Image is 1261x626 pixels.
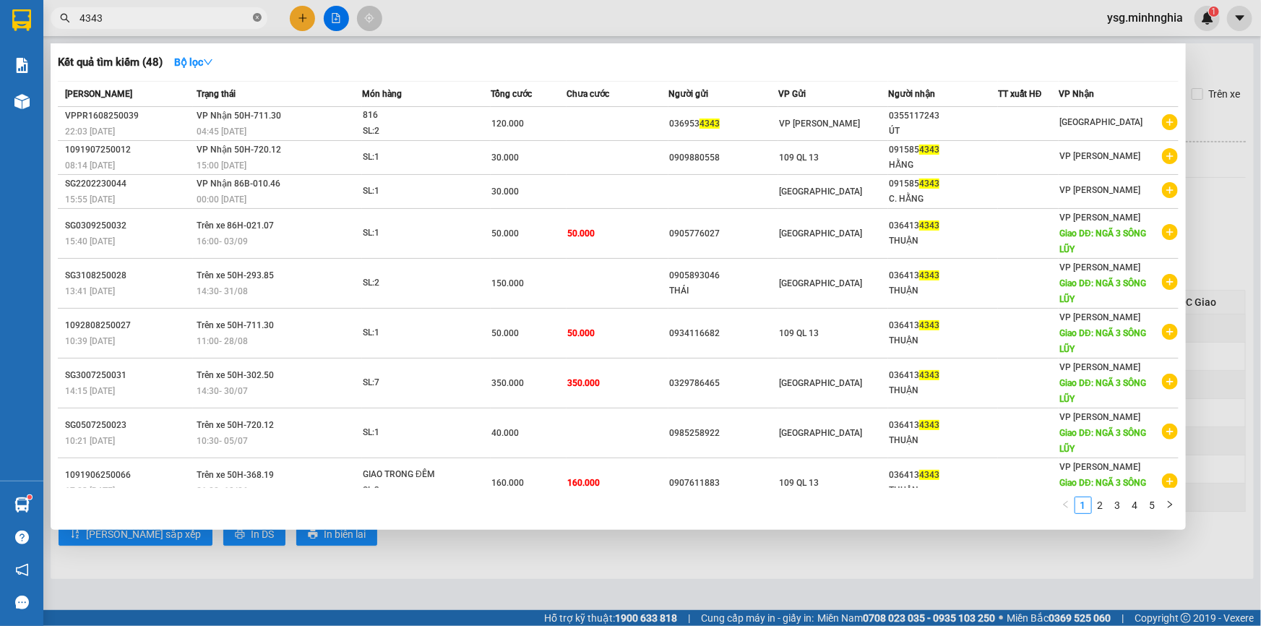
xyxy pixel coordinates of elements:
span: 50.000 [567,328,595,338]
div: 0329786465 [669,376,778,391]
span: 350.000 [491,378,524,388]
span: 13:41 [DATE] [65,286,115,296]
span: 04:45 [DATE] [197,127,246,137]
span: environment [83,35,95,46]
span: 4343 [919,470,939,480]
div: SL: 1 [363,226,471,241]
span: 109 QL 13 [779,153,819,163]
span: search [60,13,70,23]
span: phone [83,53,95,64]
span: plus-circle [1162,224,1178,240]
div: 036413 [889,318,997,333]
span: 21:00 - 19/06 [197,486,248,496]
span: Giao DĐ: NGÃ 3 SÔNG LŨY [1059,428,1146,454]
div: 036413 [889,418,997,433]
span: Giao DĐ: NGÃ 3 SÔNG LŨY [1059,478,1146,504]
span: [PERSON_NAME] [65,89,132,99]
span: Trên xe 50H-720.12 [197,420,274,430]
div: SG0309250032 [65,218,192,233]
li: Previous Page [1057,497,1075,514]
span: Trên xe 50H-368.19 [197,470,274,480]
span: VP [PERSON_NAME] [1059,362,1140,372]
div: HẰNG [889,158,997,173]
div: VPPR1608250039 [65,108,192,124]
a: 2 [1093,497,1109,513]
div: 1092808250027 [65,318,192,333]
button: right [1161,497,1179,514]
span: 4343 [919,179,939,189]
span: 50.000 [567,228,595,239]
span: Giao DĐ: NGÃ 3 SÔNG LŨY [1059,278,1146,304]
span: 120.000 [491,119,524,129]
span: VP [PERSON_NAME] [1059,213,1140,223]
div: THUẬN [889,383,997,398]
span: Trên xe 50H-711.30 [197,320,274,330]
div: 0355117243 [889,108,997,124]
span: 10:39 [DATE] [65,336,115,346]
span: 10:30 - 05/07 [197,436,248,446]
div: 1091906250066 [65,468,192,483]
li: 3 [1109,497,1127,514]
span: [GEOGRAPHIC_DATA] [779,228,862,239]
span: 08:14 [DATE] [65,160,115,171]
div: SL: 1 [363,425,471,441]
span: 17:03 [DATE] [65,486,115,496]
div: C. HẰNG [889,192,997,207]
li: Next Page [1161,497,1179,514]
div: 0905893046 [669,268,778,283]
span: Trên xe 50H-302.50 [197,370,274,380]
span: 50.000 [491,228,519,239]
div: 1091907250012 [65,142,192,158]
span: 4343 [700,119,720,129]
div: 036413 [889,468,997,483]
span: VP [PERSON_NAME] [1059,185,1140,195]
li: 02523854854 [7,50,275,68]
span: [GEOGRAPHIC_DATA] [779,278,862,288]
span: 15:00 [DATE] [197,160,246,171]
span: Món hàng [362,89,402,99]
span: question-circle [15,531,29,544]
span: down [203,57,213,67]
span: [GEOGRAPHIC_DATA] [779,428,862,438]
span: 11:00 - 28/08 [197,336,248,346]
div: 0905776027 [669,226,778,241]
strong: Bộ lọc [174,56,213,68]
div: THUẬN [889,333,997,348]
span: Người nhận [888,89,935,99]
li: 1 [1075,497,1092,514]
button: Bộ lọcdown [163,51,225,74]
button: left [1057,497,1075,514]
span: 30.000 [491,153,519,163]
div: 0934116682 [669,326,778,341]
li: 4 [1127,497,1144,514]
h3: Kết quả tìm kiếm ( 48 ) [58,55,163,70]
span: 10:21 [DATE] [65,436,115,446]
sup: 1 [27,495,32,499]
span: 16:00 - 03/09 [197,236,248,246]
div: 091585 [889,142,997,158]
span: 14:30 - 30/07 [197,386,248,396]
span: 4343 [919,370,939,380]
div: THUẬN [889,483,997,498]
div: SG3007250031 [65,368,192,383]
span: plus-circle [1162,114,1178,130]
div: 091585 [889,176,997,192]
img: logo.jpg [7,7,79,79]
span: 4343 [919,320,939,330]
b: [PERSON_NAME] [83,9,205,27]
span: VP [PERSON_NAME] [1059,151,1140,161]
span: close-circle [253,12,262,25]
span: 22:03 [DATE] [65,127,115,137]
span: plus-circle [1162,324,1178,340]
div: SL: 1 [363,325,471,341]
span: VP Gửi [778,89,806,99]
span: plus-circle [1162,473,1178,489]
span: close-circle [253,13,262,22]
span: Trên xe 86H-021.07 [197,220,274,231]
span: plus-circle [1162,274,1178,290]
a: 3 [1110,497,1126,513]
span: [GEOGRAPHIC_DATA] [1059,117,1142,127]
img: solution-icon [14,58,30,73]
span: [GEOGRAPHIC_DATA] [779,378,862,388]
div: SL: 2 [363,124,471,140]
